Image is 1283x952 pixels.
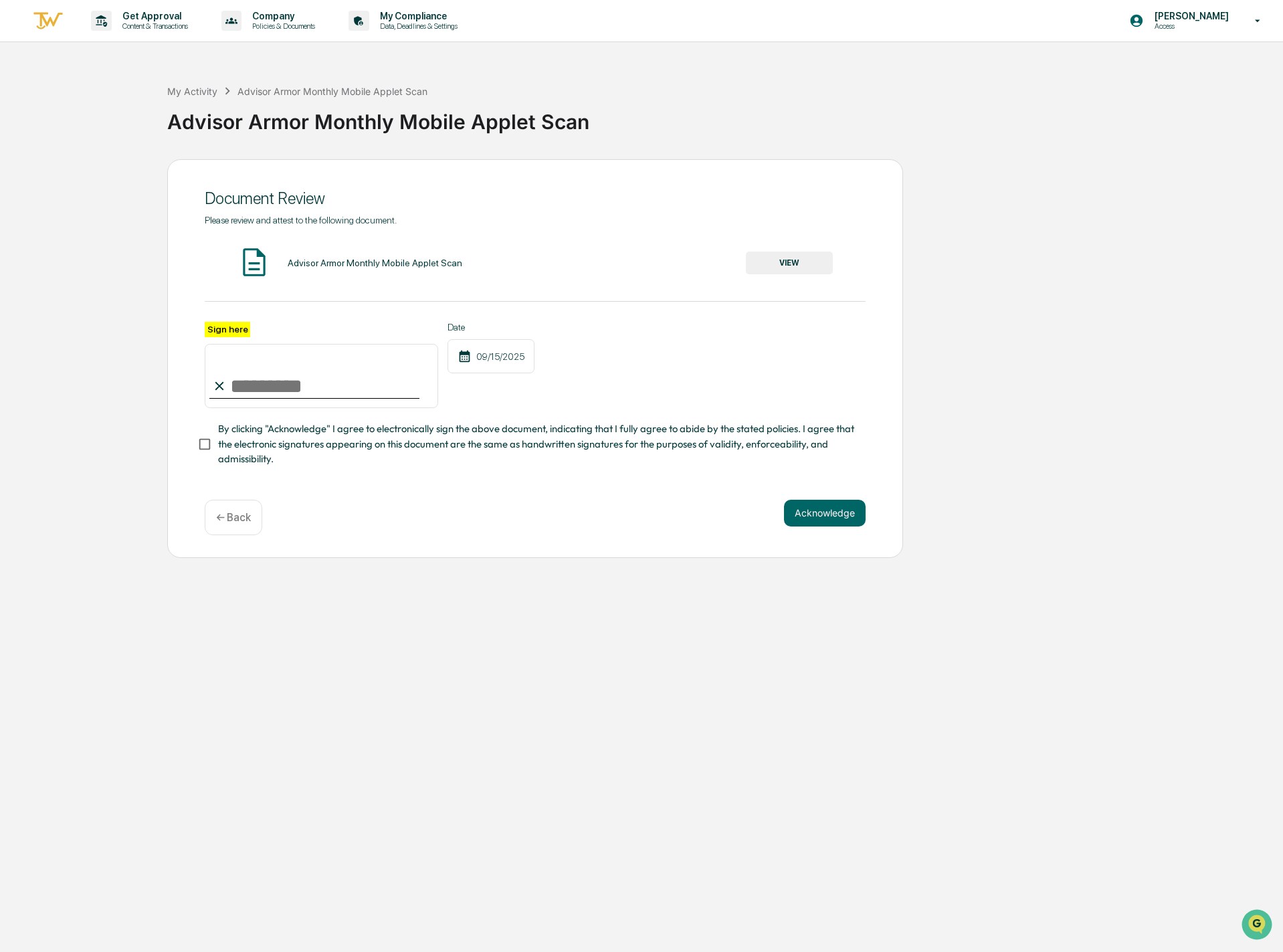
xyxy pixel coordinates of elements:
[241,11,322,21] p: Company
[8,189,90,213] a: 🔎Data Lookup
[97,170,108,181] div: 🗄️
[369,11,464,21] p: My Compliance
[13,195,24,206] div: 🔎
[92,163,171,187] a: 🗄️Attestations
[216,511,251,524] p: ← Back
[45,116,169,126] div: We're available if you need us!
[13,102,37,126] img: 1746055101610-c473b297-6a78-478c-a979-82029cc54cd1
[288,258,462,268] div: Advisor Armor Monthly Mobile Applet Scan
[112,21,195,31] p: Content & Transactions
[241,21,322,31] p: Policies & Documents
[27,194,84,207] span: Data Lookup
[133,227,162,237] span: Pylon
[1144,11,1236,21] p: [PERSON_NAME]
[112,11,195,21] p: Get Approval
[784,500,866,527] button: Acknowledge
[237,246,271,279] img: Document Icon
[205,189,866,208] div: Document Review
[167,99,1276,134] div: Advisor Armor Monthly Mobile Applet Scan
[746,252,833,274] button: VIEW
[45,102,219,116] div: Start new chat
[237,86,427,97] div: Advisor Armor Monthly Mobile Applet Scan
[1144,21,1236,31] p: Access
[369,21,464,31] p: Data, Deadlines & Settings
[13,170,24,181] div: 🖐️
[110,169,166,182] span: Attestations
[227,106,243,122] button: Start new chat
[94,226,162,237] a: Powered byPylon
[27,169,86,182] span: Preclearance
[167,86,217,97] div: My Activity
[448,322,534,332] label: Date
[205,215,397,225] span: Please review and attest to the following document.
[1240,908,1276,944] iframe: Open customer support
[13,28,243,50] p: How can we help?
[205,322,250,337] label: Sign here
[448,339,534,373] div: 09/15/2025
[32,10,64,32] img: logo
[218,421,855,466] span: By clicking "Acknowledge" I agree to electronically sign the above document, indicating that I fu...
[8,163,92,187] a: 🖐️Preclearance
